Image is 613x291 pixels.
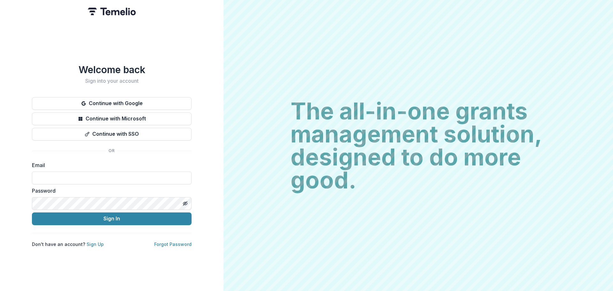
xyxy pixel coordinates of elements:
button: Continue with SSO [32,128,192,141]
button: Continue with Google [32,97,192,110]
h1: Welcome back [32,64,192,75]
label: Password [32,187,188,195]
button: Toggle password visibility [180,198,190,209]
button: Sign In [32,212,192,225]
img: Temelio [88,8,136,15]
p: Don't have an account? [32,241,104,248]
a: Sign Up [87,241,104,247]
h2: Sign into your account [32,78,192,84]
label: Email [32,161,188,169]
button: Continue with Microsoft [32,112,192,125]
a: Forgot Password [154,241,192,247]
